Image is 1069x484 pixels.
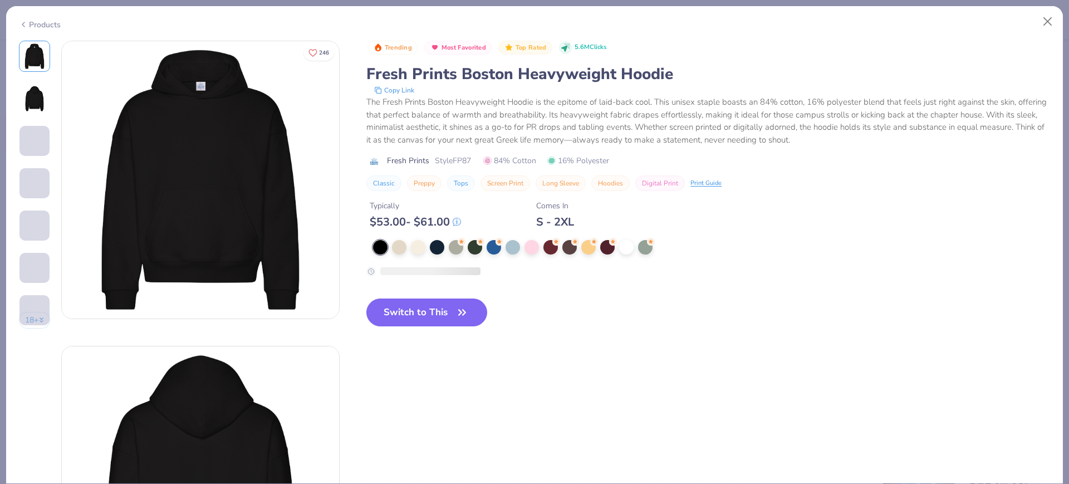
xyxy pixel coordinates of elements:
div: Typically [370,200,461,212]
img: User generated content [19,325,21,355]
button: Digital Print [635,175,685,191]
img: User generated content [19,156,21,186]
span: Most Favorited [442,45,486,51]
span: Top Rated [516,45,547,51]
img: Top Rated sort [504,43,513,52]
img: User generated content [19,283,21,313]
img: Front [21,43,48,70]
div: Fresh Prints Boston Heavyweight Hoodie [366,63,1050,85]
button: Badge Button [498,41,552,55]
img: Back [21,85,48,112]
img: User generated content [19,241,21,271]
button: Hoodies [591,175,630,191]
button: Tops [447,175,475,191]
img: Front [62,41,339,319]
button: Screen Print [480,175,530,191]
img: brand logo [366,157,381,166]
span: 246 [319,50,329,56]
div: Print Guide [690,179,722,188]
div: $ 53.00 - $ 61.00 [370,215,461,229]
button: Badge Button [367,41,418,55]
span: 84% Cotton [483,155,536,167]
button: Switch to This [366,299,487,326]
img: User generated content [19,198,21,228]
div: The Fresh Prints Boston Heavyweight Hoodie is the epitome of laid-back cool. This unisex staple b... [366,96,1050,146]
button: Preppy [407,175,442,191]
span: 5.6M Clicks [575,43,606,52]
div: Products [19,19,61,31]
div: Comes In [536,200,574,212]
div: S - 2XL [536,215,574,229]
button: Badge Button [424,41,492,55]
span: 16% Polyester [547,155,609,167]
button: 18+ [19,312,51,329]
button: Close [1037,11,1058,32]
img: Most Favorited sort [430,43,439,52]
span: Fresh Prints [387,155,429,167]
span: Trending [385,45,412,51]
button: copy to clipboard [371,85,418,96]
button: Long Sleeve [536,175,586,191]
button: Like [303,45,334,61]
img: Trending sort [374,43,383,52]
span: Style FP87 [435,155,471,167]
button: Classic [366,175,401,191]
